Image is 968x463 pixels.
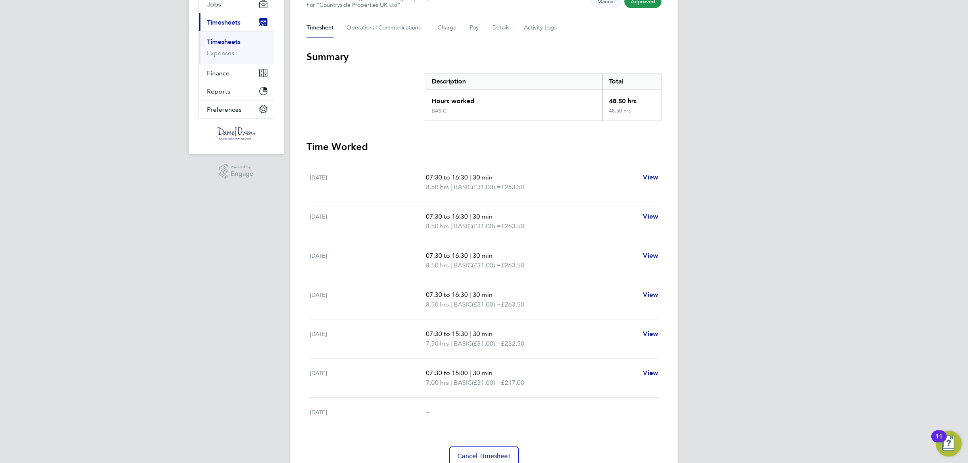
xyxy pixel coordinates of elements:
[643,213,658,220] span: View
[472,261,501,269] span: (£31.00) =
[231,164,253,171] span: Powered by
[643,369,658,377] span: View
[432,108,446,114] div: BASIC
[346,18,425,38] button: Operational Communications
[451,222,452,230] span: |
[219,164,254,179] a: Powered byEngage
[310,251,426,270] div: [DATE]
[936,431,962,457] button: Open Resource Center, 11 new notifications
[457,452,511,460] span: Cancel Timesheet
[472,340,501,347] span: (£31.00) =
[426,213,468,220] span: 07:30 to 16:30
[472,300,501,308] span: (£31.00) =
[426,300,449,308] span: 8.50 hrs
[602,90,661,108] div: 48.50 hrs
[643,252,658,259] span: View
[470,18,480,38] button: Pay
[207,0,221,8] span: Jobs
[207,19,240,26] span: Timesheets
[602,108,661,121] div: 48.50 hrs
[524,18,558,38] button: Activity Logs
[469,213,471,220] span: |
[307,50,661,63] h3: Summary
[207,69,229,77] span: Finance
[310,368,426,388] div: [DATE]
[426,369,468,377] span: 07:30 to 15:00
[501,222,524,230] span: £263.50
[469,173,471,181] span: |
[199,82,274,100] button: Reports
[438,18,457,38] button: Charge
[307,18,334,38] button: Timesheet
[643,173,658,181] span: View
[199,64,274,82] button: Finance
[451,261,452,269] span: |
[310,212,426,231] div: [DATE]
[501,300,524,308] span: £263.50
[454,182,472,192] span: BASIC
[451,340,452,347] span: |
[426,408,429,416] span: –
[199,100,274,118] button: Preferences
[426,222,449,230] span: 8.50 hrs
[473,173,492,181] span: 30 min
[451,379,452,386] span: |
[426,261,449,269] span: 8.50 hrs
[473,369,492,377] span: 30 min
[472,183,501,191] span: (£31.00) =
[501,261,524,269] span: £263.50
[501,379,524,386] span: £217.00
[199,13,274,31] button: Timesheets
[307,140,661,153] h3: Time Worked
[473,252,492,259] span: 30 min
[602,73,661,90] div: Total
[199,31,274,64] div: Timesheets
[425,73,602,90] div: Description
[454,221,472,231] span: BASIC
[426,252,468,259] span: 07:30 to 16:30
[207,106,242,113] span: Preferences
[310,329,426,348] div: [DATE]
[472,379,501,386] span: (£31.00) =
[473,330,492,338] span: 30 min
[426,173,468,181] span: 07:30 to 16:30
[454,339,472,348] span: BASIC
[454,378,472,388] span: BASIC
[425,90,602,108] div: Hours worked
[472,222,501,230] span: (£31.00) =
[307,2,433,8] div: For "Countryside Properties UK Ltd"
[643,173,658,182] a: View
[643,291,658,298] span: View
[426,340,449,347] span: 7.50 hrs
[451,300,452,308] span: |
[207,88,230,95] span: Reports
[643,251,658,261] a: View
[469,330,471,338] span: |
[310,290,426,309] div: [DATE]
[426,330,468,338] span: 07:30 to 15:30
[643,212,658,221] a: View
[643,368,658,378] a: View
[216,127,257,140] img: danielowen-logo-retina.png
[469,291,471,298] span: |
[473,213,492,220] span: 30 min
[643,330,658,338] span: View
[426,379,449,386] span: 7.00 hrs
[935,436,943,447] div: 11
[231,171,253,177] span: Engage
[469,252,471,259] span: |
[454,300,472,309] span: BASIC
[207,38,240,46] a: Timesheets
[501,183,524,191] span: £263.50
[207,49,234,57] a: Expenses
[643,329,658,339] a: View
[454,261,472,270] span: BASIC
[310,173,426,192] div: [DATE]
[501,340,524,347] span: £232.50
[425,73,661,121] div: Summary
[310,407,426,417] div: [DATE]
[198,127,274,140] a: Go to home page
[426,183,449,191] span: 8.50 hrs
[473,291,492,298] span: 30 min
[643,290,658,300] a: View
